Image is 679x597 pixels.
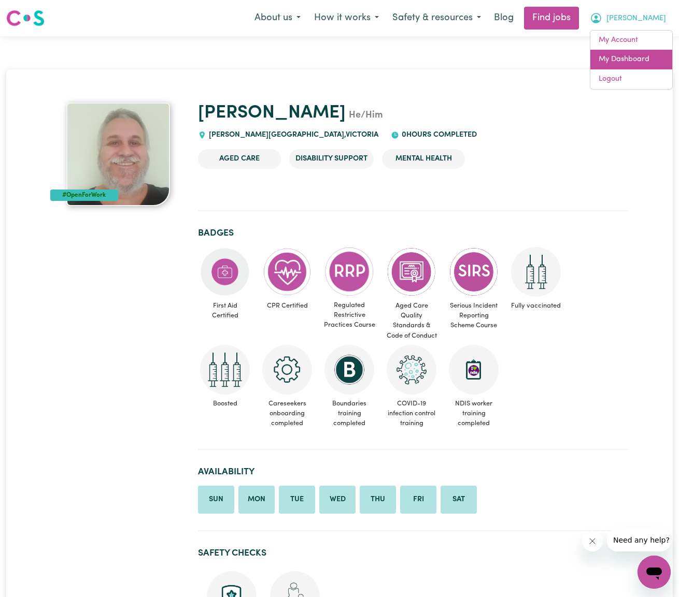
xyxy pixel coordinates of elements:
li: Mental Health [382,149,465,169]
img: CS Academy: COVID-19 Infection Control Training course completed [387,345,436,395]
img: Jim [66,103,170,206]
h2: Badges [198,228,629,239]
span: NDIS worker training completed [447,395,501,433]
li: Available on Wednesday [319,486,356,514]
div: #OpenForWork [50,190,118,201]
span: Boundaries training completed [322,395,376,433]
iframe: Message from company [607,529,671,551]
img: Care and support worker has received booster dose of COVID-19 vaccination [200,345,250,395]
img: Care and support worker has completed CPR Certification [262,247,312,297]
h2: Safety Checks [198,548,629,559]
li: Aged Care [198,149,281,169]
img: CS Academy: Regulated Restrictive Practices course completed [324,247,374,296]
span: COVID-19 infection control training [385,395,438,433]
button: My Account [583,7,673,29]
button: About us [248,7,307,29]
li: Available on Tuesday [279,486,315,514]
a: [PERSON_NAME] [198,104,346,122]
img: CS Academy: Careseekers Onboarding course completed [262,345,312,395]
div: My Account [590,30,673,90]
a: My Account [590,31,672,50]
span: Careseekers onboarding completed [260,395,314,433]
span: Regulated Restrictive Practices Course [322,296,376,334]
li: Available on Thursday [360,486,396,514]
span: Serious Incident Reporting Scheme Course [447,297,501,335]
img: CS Academy: Introduction to NDIS Worker Training course completed [449,345,499,395]
span: He/Him [346,111,383,120]
li: Available on Saturday [441,486,477,514]
a: My Dashboard [590,50,672,69]
span: 0 hours completed [399,131,477,139]
li: Disability Support [289,149,374,169]
li: Available on Friday [400,486,436,514]
span: [PERSON_NAME][GEOGRAPHIC_DATA] , Victoria [206,131,378,139]
span: First Aid Certified [198,297,252,325]
span: [PERSON_NAME] [606,13,666,24]
img: CS Academy: Serious Incident Reporting Scheme course completed [449,247,499,297]
span: Boosted [198,395,252,413]
button: Safety & resources [386,7,488,29]
a: Logout [590,69,672,89]
a: Blog [488,7,520,30]
img: Care and support worker has completed First Aid Certification [200,247,250,297]
span: Fully vaccinated [509,297,563,315]
li: Available on Sunday [198,486,234,514]
img: CS Academy: Aged Care Quality Standards & Code of Conduct course completed [387,247,436,297]
span: CPR Certified [260,297,314,315]
iframe: Button to launch messaging window [638,556,671,589]
span: Aged Care Quality Standards & Code of Conduct [385,297,438,345]
a: Find jobs [524,7,579,30]
a: Careseekers logo [6,6,45,30]
button: How it works [307,7,386,29]
li: Available on Monday [238,486,275,514]
h2: Availability [198,467,629,477]
iframe: Close message [582,531,603,551]
img: CS Academy: Boundaries in care and support work course completed [324,345,374,395]
a: Jim's profile picture'#OpenForWork [50,103,186,206]
img: Careseekers logo [6,9,45,27]
img: Care and support worker has received 2 doses of COVID-19 vaccine [511,247,561,297]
